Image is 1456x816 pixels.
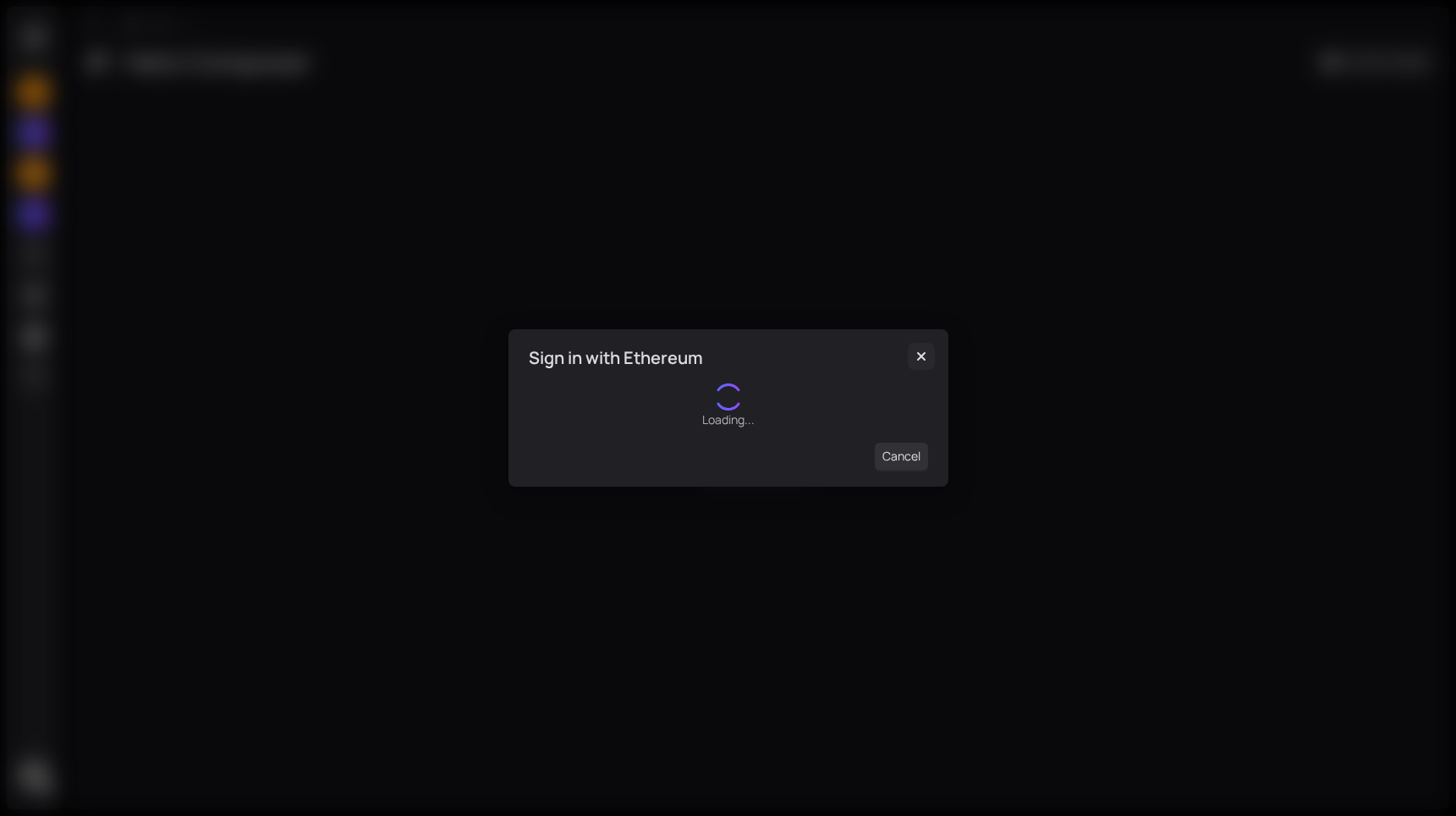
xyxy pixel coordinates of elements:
button: Cancel [875,443,928,470]
img: something [715,383,742,411]
div: Loading... [702,411,755,429]
div: Sign in with Ethereum [529,346,887,370]
span: Cancel [882,447,920,466]
button: Close [908,343,935,370]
